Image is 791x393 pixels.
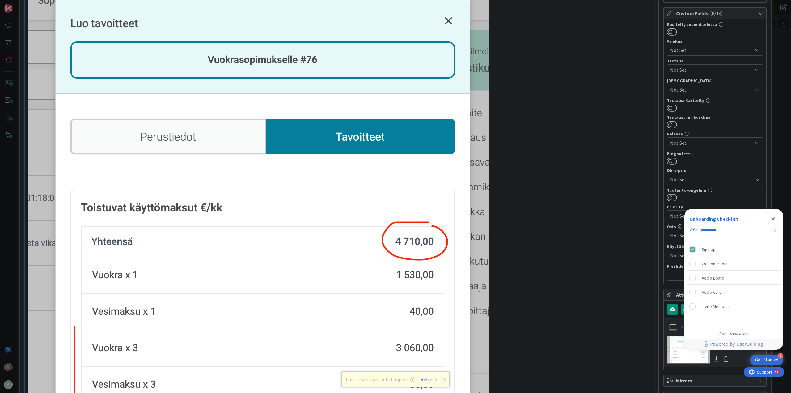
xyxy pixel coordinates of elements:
a: Screenshot [DATE] 13.56.06.png [681,324,748,331]
div: Close Checklist [768,214,778,224]
div: Add a Card [702,288,722,296]
div: Testaustiimi kurkkaa [667,115,763,119]
div: Open Get Started checklist, remaining modules: 4 [750,355,783,365]
div: Käyttöönottokriittisyys [667,244,763,249]
div: Sign Up [702,246,716,253]
div: Footer [684,339,783,350]
div: Welcome Tour [702,260,728,267]
div: Asiakas [667,39,763,43]
span: Not Set [670,66,752,74]
span: Not Set [670,139,752,147]
div: Invite Members is incomplete. [687,300,781,313]
span: Not Set [670,86,752,93]
div: Testaus: Käsitelty [667,98,763,103]
div: Release [667,132,763,136]
div: [DEMOGRAPHIC_DATA] [667,79,763,83]
a: Powered by UserGuiding [687,339,780,350]
div: Ohry-prio [667,168,763,173]
span: Attachments [676,291,755,298]
span: Powered by UserGuiding [710,340,763,348]
span: Not Set [670,232,752,239]
span: Mirrors [676,377,755,384]
div: Priority [667,205,763,209]
span: Support [13,1,28,8]
div: Freshdesk tikettilinkki [667,264,763,268]
div: Welcome Tour is incomplete. [687,257,781,271]
span: Not Set [670,211,749,220]
div: Do not show again [719,331,748,336]
span: Custom Fields [676,10,755,17]
span: Not Set [670,175,749,184]
div: Checklist Container [684,209,783,350]
span: This view has recent changes. [345,376,415,383]
div: Add a Card is incomplete. [687,285,781,299]
span: Not Set [670,46,752,54]
div: 9+ [31,2,34,7]
div: Invite Members [702,303,730,310]
span: ( 0/14 ) [710,10,723,16]
div: Osio [667,224,763,229]
div: 20% [689,227,698,233]
div: Get Started [755,357,778,363]
div: Onboarding Checklist [689,215,738,223]
div: Checklist progress: 20% [689,227,778,233]
div: Add a Board [702,274,724,282]
div: Add a Board is incomplete. [687,271,781,285]
div: Checklist items [684,240,783,327]
div: Käsitelty suunnittelussa [667,22,763,27]
div: Testaus [667,59,763,63]
div: 4 [778,353,783,359]
button: Refresh [418,375,439,383]
div: Tuotanto-ongelma [667,188,763,192]
div: Sign Up is complete. [687,243,781,256]
div: Blogautettu [667,152,763,156]
span: Not Set [670,252,752,259]
div: Download [713,355,720,363]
